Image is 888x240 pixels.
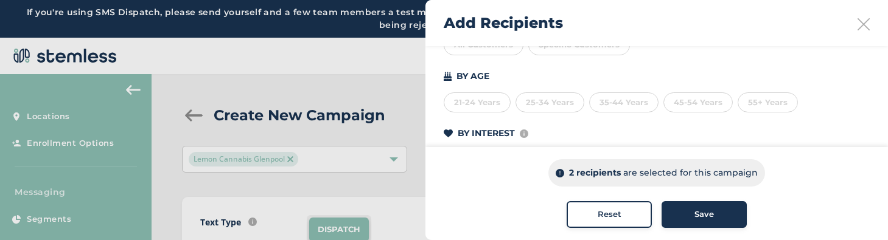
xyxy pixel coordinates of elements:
[444,72,452,81] img: icon-cake-93b2a7b5.svg
[444,129,453,138] img: icon-heart-dark-29e6356f.svg
[827,182,888,240] iframe: Chat Widget
[444,92,511,113] div: 21-24 Years
[662,201,747,228] button: Save
[738,92,798,113] div: 55+ Years
[567,201,652,228] button: Reset
[623,166,758,179] p: are selected for this campaign
[569,166,621,179] p: 2 recipients
[589,92,659,113] div: 35-44 Years
[444,12,563,34] h2: Add Recipients
[663,92,733,113] div: 45-54 Years
[598,208,621,221] span: Reset
[458,127,515,140] p: BY INTEREST
[516,92,584,113] div: 25-34 Years
[456,70,489,83] p: BY AGE
[694,208,714,221] span: Save
[520,129,528,138] img: icon-info-236977d2.svg
[556,169,564,177] img: icon-info-dark-48f6c5f3.svg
